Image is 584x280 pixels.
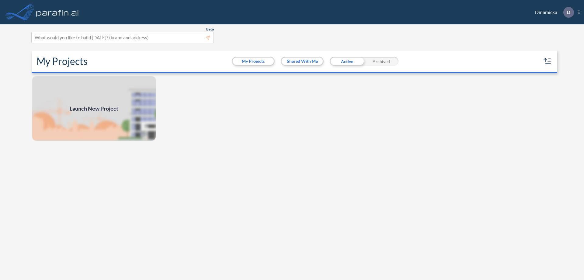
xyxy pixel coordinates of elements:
[282,58,323,65] button: Shared With Me
[70,105,118,113] span: Launch New Project
[364,57,398,66] div: Archived
[36,55,88,67] h2: My Projects
[32,76,156,141] img: add
[543,56,552,66] button: sort
[206,27,214,32] span: Beta
[32,76,156,141] a: Launch New Project
[526,7,579,18] div: Dinamicka
[233,58,274,65] button: My Projects
[35,6,80,18] img: logo
[330,57,364,66] div: Active
[567,9,570,15] p: D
